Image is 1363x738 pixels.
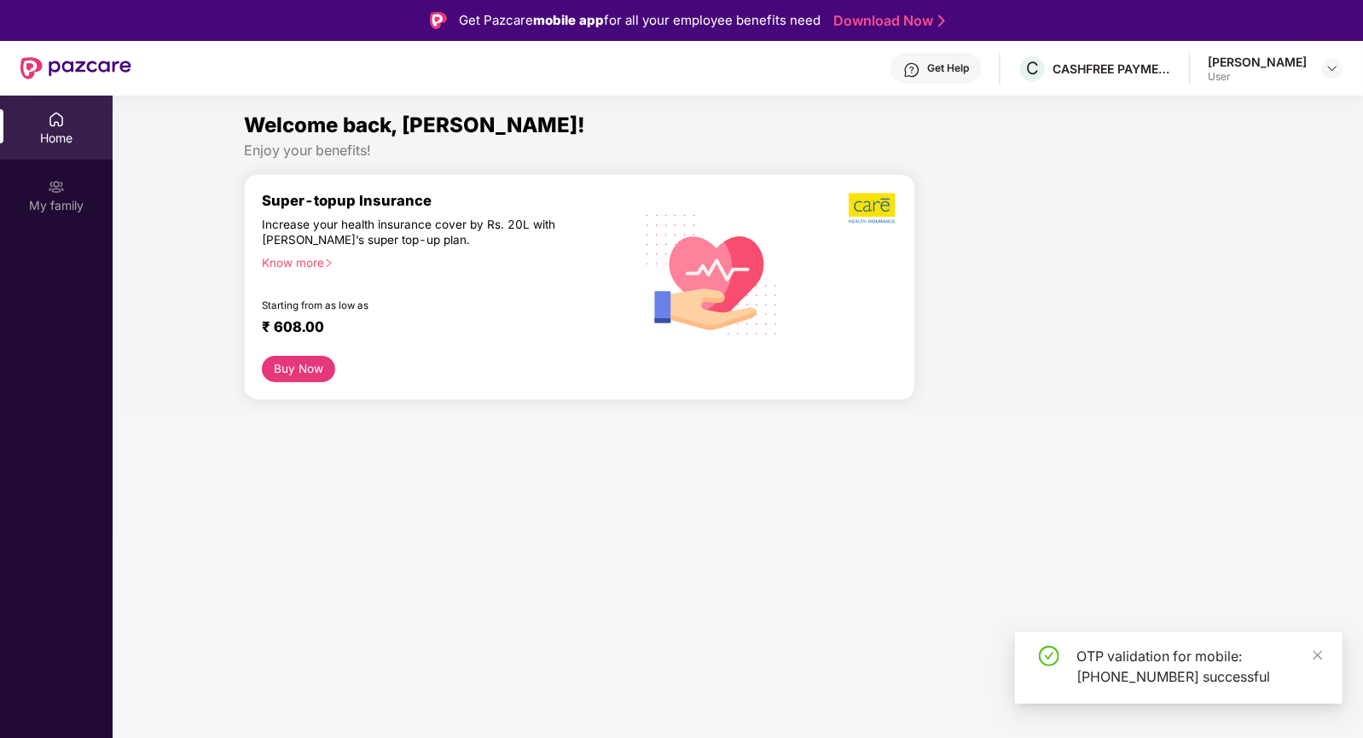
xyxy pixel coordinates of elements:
span: C [1026,58,1039,78]
img: Stroke [938,12,945,30]
div: Get Pazcare for all your employee benefits need [459,10,821,31]
div: Enjoy your benefits! [244,142,1231,160]
img: New Pazcare Logo [20,57,131,79]
button: Buy Now [262,356,334,382]
div: Get Help [927,61,969,75]
span: right [324,259,333,268]
div: ₹ 608.00 [262,318,615,339]
img: svg+xml;base64,PHN2ZyB4bWxucz0iaHR0cDovL3d3dy53My5vcmcvMjAwMC9zdmciIHhtbG5zOnhsaW5rPSJodHRwOi8vd3... [633,193,792,354]
img: Logo [430,12,447,29]
img: svg+xml;base64,PHN2ZyBpZD0iSGVscC0zMngzMiIgeG1sbnM9Imh0dHA6Ly93d3cudzMub3JnLzIwMDAvc3ZnIiB3aWR0aD... [903,61,920,78]
span: close [1312,649,1324,661]
div: OTP validation for mobile: [PHONE_NUMBER] successful [1076,646,1322,687]
img: b5dec4f62d2307b9de63beb79f102df3.png [849,192,897,224]
strong: mobile app [533,12,604,28]
img: svg+xml;base64,PHN2ZyB3aWR0aD0iMjAiIGhlaWdodD0iMjAiIHZpZXdCb3g9IjAgMCAyMCAyMCIgZmlsbD0ibm9uZSIgeG... [48,178,65,195]
div: Starting from as low as [262,299,560,311]
div: [PERSON_NAME] [1208,54,1307,70]
span: Welcome back, [PERSON_NAME]! [244,113,585,137]
span: check-circle [1039,646,1059,666]
div: Increase your health insurance cover by Rs. 20L with [PERSON_NAME]’s super top-up plan. [262,217,559,247]
a: Download Now [833,12,940,30]
div: Super-topup Insurance [262,192,632,209]
img: svg+xml;base64,PHN2ZyBpZD0iRHJvcGRvd24tMzJ4MzIiIHhtbG5zPSJodHRwOi8vd3d3LnczLm9yZy8yMDAwL3N2ZyIgd2... [1325,61,1339,75]
img: svg+xml;base64,PHN2ZyBpZD0iSG9tZSIgeG1sbnM9Imh0dHA6Ly93d3cudzMub3JnLzIwMDAvc3ZnIiB3aWR0aD0iMjAiIG... [48,111,65,128]
div: Know more [262,255,622,267]
div: User [1208,70,1307,84]
div: CASHFREE PAYMENTS INDIA PVT. LTD. [1053,61,1172,77]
